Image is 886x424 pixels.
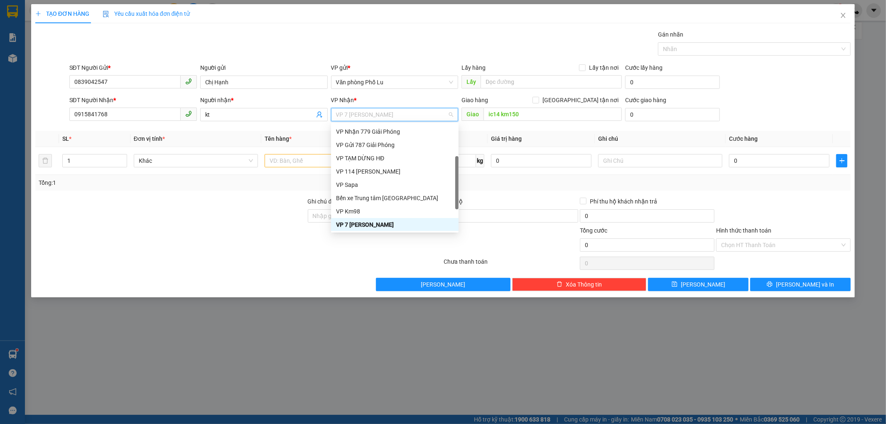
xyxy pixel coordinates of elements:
[308,209,442,223] input: Ghi chú đơn hàng
[595,131,726,147] th: Ghi chú
[421,280,465,289] span: [PERSON_NAME]
[557,281,562,288] span: delete
[461,97,488,103] span: Giao hàng
[103,10,190,17] span: Yêu cầu xuất hóa đơn điện tử
[461,64,486,71] span: Lấy hàng
[443,257,579,272] div: Chưa thanh toán
[308,198,353,205] label: Ghi chú đơn hàng
[336,194,454,203] div: Bến xe Trung tâm [GEOGRAPHIC_DATA]
[580,227,607,234] span: Tổng cước
[35,11,41,17] span: plus
[512,278,647,291] button: deleteXóa Thông tin
[481,75,622,88] input: Dọc đường
[331,218,459,231] div: VP 7 Phạm Văn Đồng
[336,154,454,163] div: VP TẠM DỪNG HĐ
[658,31,683,38] label: Gán nhãn
[39,154,52,167] button: delete
[716,227,771,234] label: Hình thức thanh toán
[265,135,292,142] span: Tên hàng
[331,165,459,178] div: VP 114 Trần Nhật Duật
[331,178,459,191] div: VP Sapa
[483,108,622,121] input: Dọc đường
[461,108,483,121] span: Giao
[767,281,773,288] span: printer
[476,154,484,167] span: kg
[566,280,602,289] span: Xóa Thông tin
[200,63,328,72] div: Người gửi
[598,154,722,167] input: Ghi Chú
[331,125,459,138] div: VP Nhận 779 Giải Phóng
[316,111,323,118] span: user-add
[185,78,192,85] span: phone
[336,167,454,176] div: VP 114 [PERSON_NAME]
[491,154,591,167] input: 0
[750,278,851,291] button: printer[PERSON_NAME] và In
[39,178,342,187] div: Tổng: 1
[376,278,510,291] button: [PERSON_NAME]
[69,96,197,105] div: SĐT Người Nhận
[336,127,454,136] div: VP Nhận 779 Giải Phóng
[625,97,666,103] label: Cước giao hàng
[840,12,847,19] span: close
[331,138,459,152] div: VP Gửi 787 Giải Phóng
[134,135,165,142] span: Đơn vị tính
[832,4,855,27] button: Close
[331,205,459,218] div: VP Km98
[336,76,454,88] span: Văn phòng Phố Lu
[729,135,758,142] span: Cước hàng
[625,108,720,121] input: Cước giao hàng
[336,108,454,121] span: VP 7 Phạm Văn Đồng
[672,281,677,288] span: save
[336,140,454,150] div: VP Gửi 787 Giải Phóng
[681,280,725,289] span: [PERSON_NAME]
[265,154,389,167] input: VD: Bàn, Ghế
[586,63,622,72] span: Lấy tận nơi
[331,97,354,103] span: VP Nhận
[539,96,622,105] span: [GEOGRAPHIC_DATA] tận nơi
[139,154,253,167] span: Khác
[35,10,89,17] span: TẠO ĐƠN HÀNG
[491,135,522,142] span: Giá trị hàng
[648,278,749,291] button: save[PERSON_NAME]
[62,135,69,142] span: SL
[69,63,197,72] div: SĐT Người Gửi
[625,64,663,71] label: Cước lấy hàng
[331,191,459,205] div: Bến xe Trung tâm Lào Cai
[336,180,454,189] div: VP Sapa
[103,11,109,17] img: icon
[776,280,834,289] span: [PERSON_NAME] và In
[185,110,192,117] span: phone
[200,96,328,105] div: Người nhận
[625,76,720,89] input: Cước lấy hàng
[336,220,454,229] div: VP 7 [PERSON_NAME]
[336,207,454,216] div: VP Km98
[587,197,660,206] span: Phí thu hộ khách nhận trả
[837,157,847,164] span: plus
[331,63,459,72] div: VP gửi
[331,152,459,165] div: VP TẠM DỪNG HĐ
[836,154,847,167] button: plus
[461,75,481,88] span: Lấy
